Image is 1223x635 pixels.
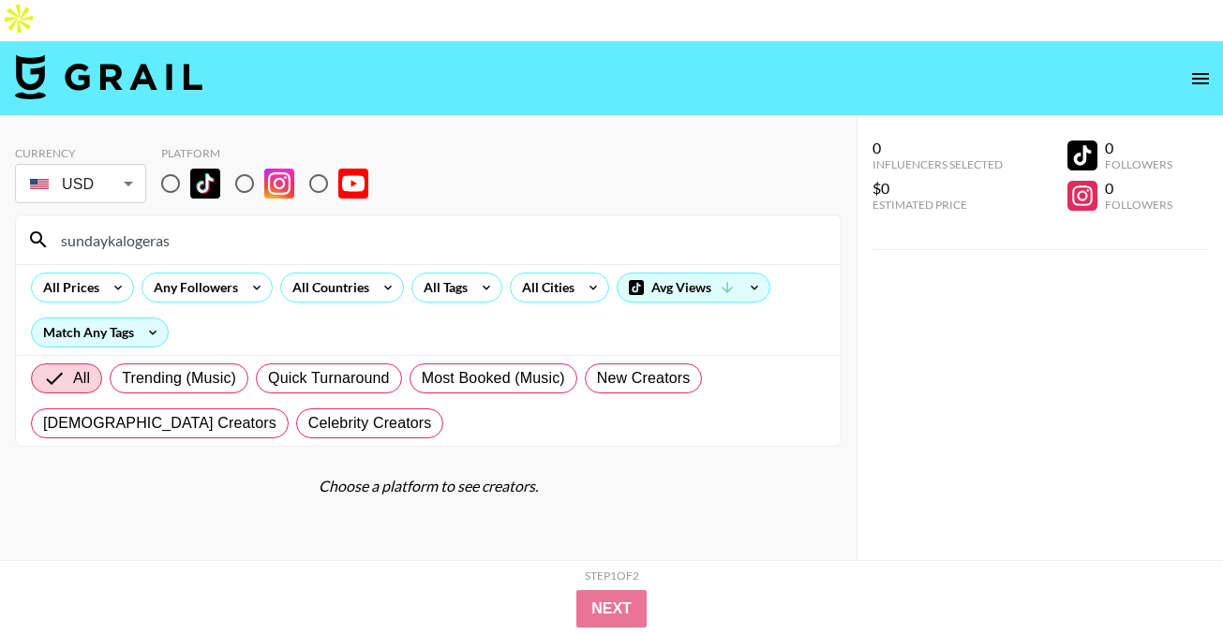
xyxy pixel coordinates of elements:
iframe: Drift Widget Chat Controller [1129,541,1201,613]
div: Currency [15,146,146,160]
div: USD [19,168,142,200]
button: open drawer [1182,60,1219,97]
div: All Prices [32,273,103,302]
div: Step 1 of 2 [585,569,639,583]
span: Most Booked (Music) [422,367,565,390]
div: Choose a platform to see creators. [15,477,842,495]
div: Any Followers [142,273,242,302]
div: Influencers Selected [873,157,1003,171]
div: 0 [1105,139,1172,157]
div: 0 [873,139,1003,157]
span: Trending (Music) [122,367,236,390]
div: All Countries [281,273,373,302]
div: All Tags [412,273,471,302]
div: Followers [1105,157,1172,171]
img: Instagram [264,169,294,199]
span: [DEMOGRAPHIC_DATA] Creators [43,412,276,435]
span: Quick Turnaround [268,367,390,390]
div: $0 [873,179,1003,198]
span: All [73,367,90,390]
div: Estimated Price [873,198,1003,212]
div: Avg Views [618,273,769,302]
button: Next [576,590,647,628]
img: Grail Talent [15,54,202,99]
span: Celebrity Creators [308,412,432,435]
input: Search by User Name [50,225,829,255]
img: YouTube [338,169,368,199]
div: Platform [161,146,383,160]
div: 0 [1105,179,1172,198]
div: All Cities [511,273,578,302]
div: Followers [1105,198,1172,212]
span: New Creators [597,367,691,390]
img: TikTok [190,169,220,199]
div: Match Any Tags [32,318,168,347]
